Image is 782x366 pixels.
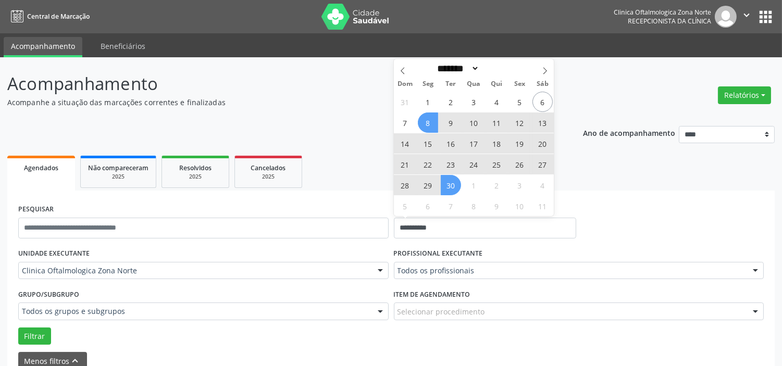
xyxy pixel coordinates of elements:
span: Setembro 29, 2025 [418,175,438,195]
label: Grupo/Subgrupo [18,286,79,302]
span: Recepcionista da clínica [628,17,711,26]
p: Ano de acompanhamento [583,126,675,139]
span: Setembro 4, 2025 [487,92,507,112]
div: 2025 [88,173,148,181]
span: Setembro 30, 2025 [441,175,461,195]
span: Outubro 1, 2025 [464,175,484,195]
span: Sáb [531,81,554,87]
div: 2025 [242,173,294,181]
span: Setembro 3, 2025 [464,92,484,112]
span: Outubro 11, 2025 [532,196,553,216]
span: Setembro 2, 2025 [441,92,461,112]
label: PROFISSIONAL EXECUTANTE [394,246,483,262]
span: Outubro 5, 2025 [395,196,415,216]
span: Setembro 20, 2025 [532,133,553,154]
span: Setembro 21, 2025 [395,154,415,174]
span: Agosto 31, 2025 [395,92,415,112]
span: Seg [417,81,440,87]
span: Outubro 10, 2025 [510,196,530,216]
span: Qui [485,81,508,87]
button: Relatórios [718,86,771,104]
span: Setembro 10, 2025 [464,112,484,133]
span: Setembro 11, 2025 [487,112,507,133]
span: Outubro 2, 2025 [487,175,507,195]
a: Central de Marcação [7,8,90,25]
label: Item de agendamento [394,286,470,302]
span: Setembro 15, 2025 [418,133,438,154]
label: PESQUISAR [18,201,54,218]
span: Resolvidos [179,163,212,172]
a: Beneficiários [93,37,153,55]
span: Setembro 27, 2025 [532,154,553,174]
span: Clinica Oftalmologica Zona Norte [22,266,367,276]
span: Setembro 14, 2025 [395,133,415,154]
span: Outubro 8, 2025 [464,196,484,216]
span: Dom [394,81,417,87]
span: Setembro 8, 2025 [418,112,438,133]
span: Setembro 16, 2025 [441,133,461,154]
p: Acompanhamento [7,71,544,97]
span: Setembro 1, 2025 [418,92,438,112]
span: Setembro 9, 2025 [441,112,461,133]
span: Setembro 26, 2025 [510,154,530,174]
div: Clinica Oftalmologica Zona Norte [614,8,711,17]
span: Setembro 13, 2025 [532,112,553,133]
select: Month [434,63,480,74]
span: Todos os profissionais [398,266,743,276]
span: Qua [463,81,486,87]
span: Selecionar procedimento [398,306,485,317]
span: Setembro 5, 2025 [510,92,530,112]
span: Não compareceram [88,163,148,172]
img: img [715,6,737,28]
button:  [737,6,756,28]
span: Outubro 7, 2025 [441,196,461,216]
input: Year [479,63,514,74]
p: Acompanhe a situação das marcações correntes e finalizadas [7,97,544,108]
span: Ter [440,81,463,87]
span: Agendados [24,163,58,172]
span: Central de Marcação [27,12,90,21]
span: Outubro 9, 2025 [487,196,507,216]
span: Setembro 17, 2025 [464,133,484,154]
button: Filtrar [18,327,51,345]
a: Acompanhamento [4,37,82,57]
button: apps [756,8,775,26]
span: Setembro 25, 2025 [487,154,507,174]
span: Setembro 6, 2025 [532,92,553,112]
span: Setembro 12, 2025 [510,112,530,133]
span: Setembro 28, 2025 [395,175,415,195]
i:  [741,9,752,21]
div: 2025 [169,173,221,181]
span: Setembro 24, 2025 [464,154,484,174]
span: Setembro 23, 2025 [441,154,461,174]
span: Outubro 3, 2025 [510,175,530,195]
span: Outubro 6, 2025 [418,196,438,216]
span: Setembro 18, 2025 [487,133,507,154]
span: Todos os grupos e subgrupos [22,306,367,317]
span: Sex [508,81,531,87]
span: Outubro 4, 2025 [532,175,553,195]
span: Setembro 19, 2025 [510,133,530,154]
label: UNIDADE EXECUTANTE [18,246,90,262]
span: Setembro 22, 2025 [418,154,438,174]
span: Cancelados [251,163,286,172]
span: Setembro 7, 2025 [395,112,415,133]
